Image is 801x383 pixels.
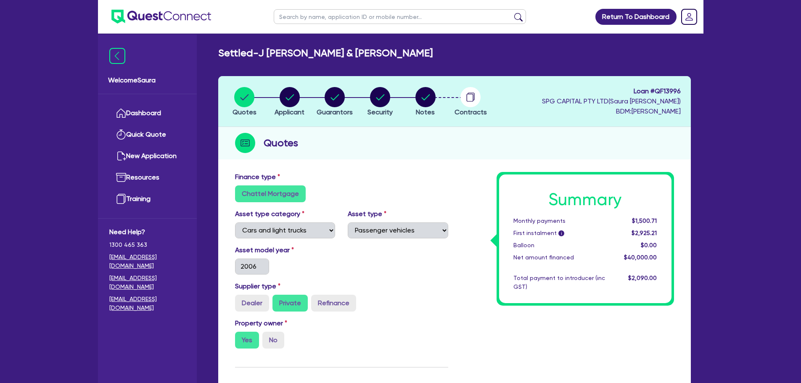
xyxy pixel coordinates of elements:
button: Notes [415,87,436,118]
button: Guarantors [316,87,353,118]
img: new-application [116,151,126,161]
a: Dropdown toggle [678,6,700,28]
img: icon-menu-close [109,48,125,64]
div: Monthly payments [507,217,611,225]
input: Search by name, application ID or mobile number... [274,9,526,24]
a: Resources [109,167,185,188]
button: Quotes [232,87,257,118]
a: [EMAIL_ADDRESS][DOMAIN_NAME] [109,253,185,270]
span: Quotes [233,108,256,116]
span: $2,090.00 [628,275,657,281]
span: Contracts [455,108,487,116]
a: Training [109,188,185,210]
span: Notes [416,108,435,116]
button: Security [367,87,393,118]
img: step-icon [235,133,255,153]
label: Supplier type [235,281,280,291]
label: Refinance [311,295,356,312]
span: Need Help? [109,227,185,237]
span: $1,500.71 [632,217,657,224]
img: resources [116,172,126,182]
a: Dashboard [109,103,185,124]
h2: Settled - J [PERSON_NAME] & [PERSON_NAME] [218,47,433,59]
label: Asset model year [229,245,342,255]
label: Private [272,295,308,312]
a: Quick Quote [109,124,185,145]
div: Balloon [507,241,611,250]
label: Property owner [235,318,287,328]
label: No [262,332,284,349]
span: $0.00 [641,242,657,248]
span: Guarantors [317,108,353,116]
label: Chattel Mortgage [235,185,306,202]
span: Applicant [275,108,304,116]
button: Applicant [274,87,305,118]
label: Dealer [235,295,269,312]
div: First instalment [507,229,611,238]
span: Welcome Saura [108,75,187,85]
button: Contracts [454,87,487,118]
label: Yes [235,332,259,349]
span: 1300 465 363 [109,240,185,249]
a: Return To Dashboard [595,9,677,25]
span: $40,000.00 [624,254,657,261]
label: Asset type category [235,209,304,219]
span: SPG CAPITAL PTY LTD ( Saura [PERSON_NAME] ) [542,97,681,105]
span: Security [367,108,393,116]
span: i [558,230,564,236]
h1: Summary [513,190,657,210]
img: quick-quote [116,129,126,140]
img: quest-connect-logo-blue [111,10,211,24]
div: Total payment to introducer (inc GST) [507,274,611,291]
a: [EMAIL_ADDRESS][DOMAIN_NAME] [109,295,185,312]
div: Net amount financed [507,253,611,262]
span: Loan # QF13996 [542,86,681,96]
h2: Quotes [264,135,298,151]
label: Finance type [235,172,280,182]
a: [EMAIL_ADDRESS][DOMAIN_NAME] [109,274,185,291]
span: BDM: [PERSON_NAME] [542,106,681,116]
a: New Application [109,145,185,167]
span: $2,925.21 [632,230,657,236]
img: training [116,194,126,204]
label: Asset type [348,209,386,219]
